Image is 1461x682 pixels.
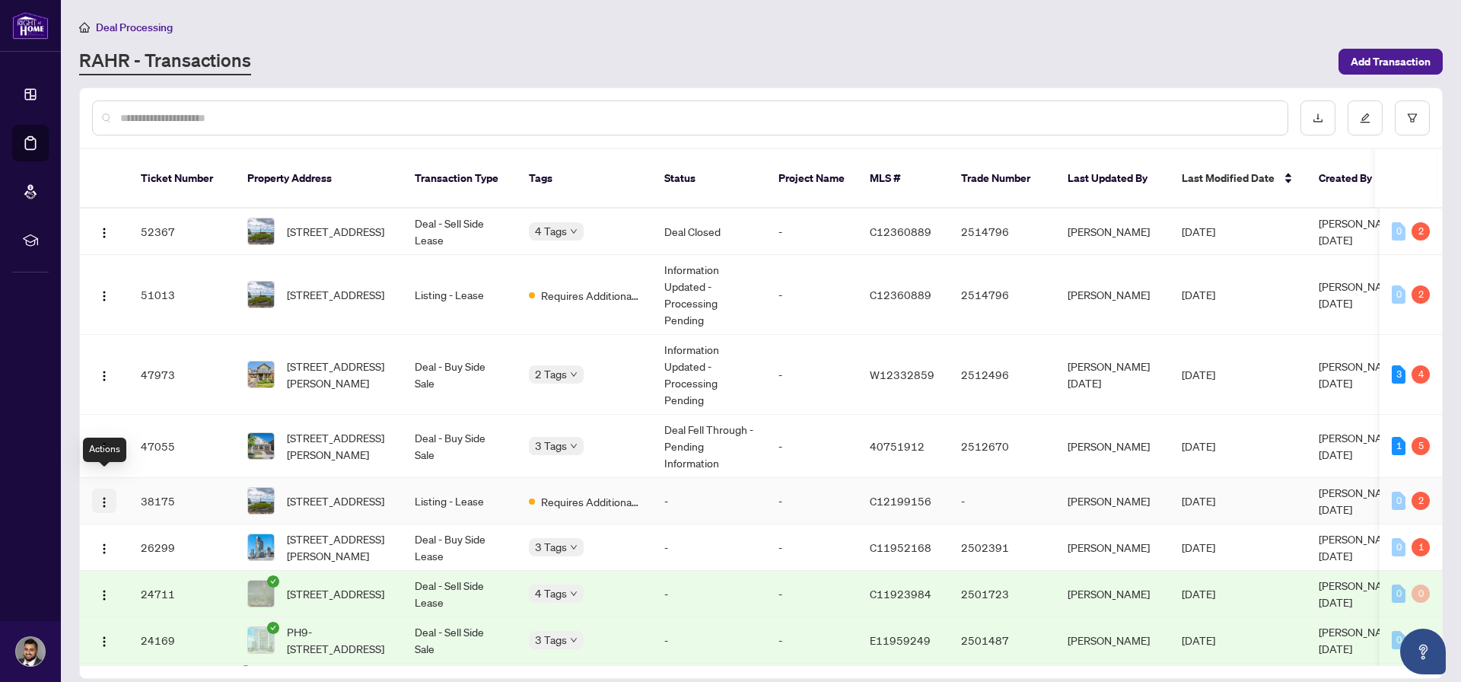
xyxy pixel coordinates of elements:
[949,209,1055,255] td: 2514796
[1392,538,1405,556] div: 0
[129,149,235,209] th: Ticket Number
[535,585,567,602] span: 4 Tags
[1412,365,1430,384] div: 4
[652,524,766,571] td: -
[570,228,578,235] span: down
[949,149,1055,209] th: Trade Number
[129,524,235,571] td: 26299
[870,288,931,301] span: C12360889
[98,290,110,302] img: Logo
[870,368,934,381] span: W12332859
[79,22,90,33] span: home
[129,415,235,478] td: 47055
[1338,49,1443,75] button: Add Transaction
[1055,571,1170,617] td: [PERSON_NAME]
[870,540,931,554] span: C11952168
[1319,359,1401,390] span: [PERSON_NAME][DATE]
[287,585,384,602] span: [STREET_ADDRESS]
[1182,368,1215,381] span: [DATE]
[248,433,274,459] img: thumbnail-img
[98,227,110,239] img: Logo
[1392,222,1405,241] div: 0
[1055,149,1170,209] th: Last Updated By
[129,209,235,255] td: 52367
[535,538,567,556] span: 3 Tags
[766,524,858,571] td: -
[98,543,110,555] img: Logo
[129,335,235,415] td: 47973
[98,496,110,508] img: Logo
[287,429,390,463] span: [STREET_ADDRESS][PERSON_NAME]
[248,627,274,653] img: thumbnail-img
[1348,100,1383,135] button: edit
[287,223,384,240] span: [STREET_ADDRESS]
[403,149,517,209] th: Transaction Type
[1412,222,1430,241] div: 2
[1313,113,1323,123] span: download
[535,222,567,240] span: 4 Tags
[1392,585,1405,603] div: 0
[1412,437,1430,455] div: 5
[1182,494,1215,508] span: [DATE]
[541,287,640,304] span: Requires Additional Docs
[858,149,949,209] th: MLS #
[1055,335,1170,415] td: [PERSON_NAME][DATE]
[403,617,517,664] td: Deal - Sell Side Sale
[403,478,517,524] td: Listing - Lease
[1319,216,1401,247] span: [PERSON_NAME][DATE]
[652,209,766,255] td: Deal Closed
[248,218,274,244] img: thumbnail-img
[1319,625,1401,655] span: [PERSON_NAME][DATE]
[1307,149,1398,209] th: Created By
[1360,113,1370,123] span: edit
[949,617,1055,664] td: 2501487
[766,415,858,478] td: -
[1412,492,1430,510] div: 2
[129,478,235,524] td: 38175
[1319,279,1401,310] span: [PERSON_NAME][DATE]
[248,488,274,514] img: thumbnail-img
[287,623,390,657] span: PH9-[STREET_ADDRESS]
[92,219,116,244] button: Logo
[1170,149,1307,209] th: Last Modified Date
[870,494,931,508] span: C12199156
[541,493,640,510] span: Requires Additional Docs
[1055,255,1170,335] td: [PERSON_NAME]
[92,282,116,307] button: Logo
[1182,225,1215,238] span: [DATE]
[403,335,517,415] td: Deal - Buy Side Sale
[652,617,766,664] td: -
[1412,585,1430,603] div: 0
[92,434,116,458] button: Logo
[652,571,766,617] td: -
[1055,478,1170,524] td: [PERSON_NAME]
[92,582,116,606] button: Logo
[1392,437,1405,455] div: 1
[949,571,1055,617] td: 2501723
[92,628,116,652] button: Logo
[949,415,1055,478] td: 2512670
[403,524,517,571] td: Deal - Buy Side Lease
[287,286,384,303] span: [STREET_ADDRESS]
[267,575,279,588] span: check-circle
[129,255,235,335] td: 51013
[1407,113,1418,123] span: filter
[535,365,567,383] span: 2 Tags
[79,48,251,75] a: RAHR - Transactions
[870,587,931,601] span: C11923984
[1319,532,1401,562] span: [PERSON_NAME][DATE]
[16,637,45,666] img: Profile Icon
[517,149,652,209] th: Tags
[652,255,766,335] td: Information Updated - Processing Pending
[1392,365,1405,384] div: 3
[949,524,1055,571] td: 2502391
[1182,587,1215,601] span: [DATE]
[535,437,567,454] span: 3 Tags
[96,21,173,34] span: Deal Processing
[766,335,858,415] td: -
[248,362,274,387] img: thumbnail-img
[1182,170,1275,186] span: Last Modified Date
[1182,633,1215,647] span: [DATE]
[129,571,235,617] td: 24711
[92,362,116,387] button: Logo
